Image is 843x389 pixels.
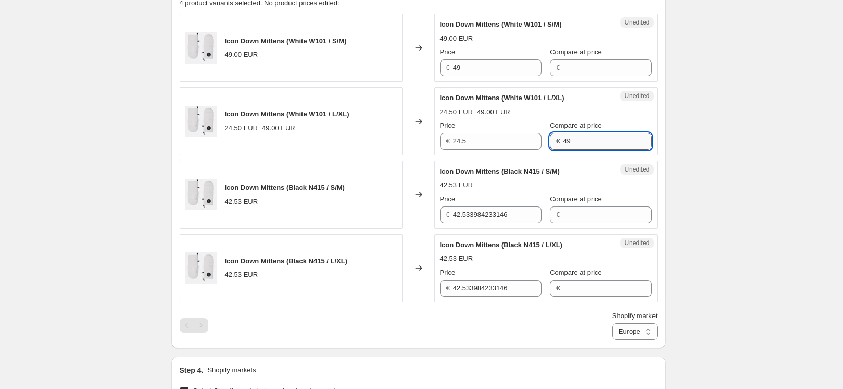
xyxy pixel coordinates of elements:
[440,253,473,264] div: 42.53 EUR
[446,211,450,218] span: €
[185,32,217,64] img: LAW0953_W101_1_80x.jpg
[440,195,456,203] span: Price
[440,33,473,44] div: 49.00 EUR
[556,211,560,218] span: €
[624,18,649,27] span: Unedited
[440,48,456,56] span: Price
[624,239,649,247] span: Unedited
[624,92,649,100] span: Unedited
[440,269,456,276] span: Price
[225,270,258,280] div: 42.53 EUR
[612,312,658,320] span: Shopify market
[440,241,562,249] span: Icon Down Mittens (Black N415 / L/XL)
[550,121,602,129] span: Compare at price
[225,197,258,207] div: 42.53 EUR
[556,137,560,145] span: €
[440,180,473,190] div: 42.53 EUR
[550,195,602,203] span: Compare at price
[185,106,217,137] img: LAW0953_W101_1_80x.jpg
[624,165,649,174] span: Unedited
[180,365,204,375] h2: Step 4.
[550,269,602,276] span: Compare at price
[446,64,450,71] span: €
[440,167,560,175] span: Icon Down Mittens (Black N415 / S/M)
[185,179,217,210] img: LAW0953_W101_1_80x.jpg
[185,252,217,284] img: LAW0953_W101_1_80x.jpg
[180,318,208,333] nav: Pagination
[225,50,258,60] div: 49.00 EUR
[440,20,562,28] span: Icon Down Mittens (White W101 / S/M)
[556,284,560,292] span: €
[207,365,256,375] p: Shopify markets
[225,110,349,118] span: Icon Down Mittens (White W101 / L/XL)
[262,123,295,133] strike: 49.00 EUR
[556,64,560,71] span: €
[446,137,450,145] span: €
[550,48,602,56] span: Compare at price
[225,123,258,133] div: 24.50 EUR
[440,107,473,117] div: 24.50 EUR
[440,121,456,129] span: Price
[225,257,347,265] span: Icon Down Mittens (Black N415 / L/XL)
[440,94,564,102] span: Icon Down Mittens (White W101 / L/XL)
[477,107,510,117] strike: 49.00 EUR
[446,284,450,292] span: €
[225,37,347,45] span: Icon Down Mittens (White W101 / S/M)
[225,184,345,191] span: Icon Down Mittens (Black N415 / S/M)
